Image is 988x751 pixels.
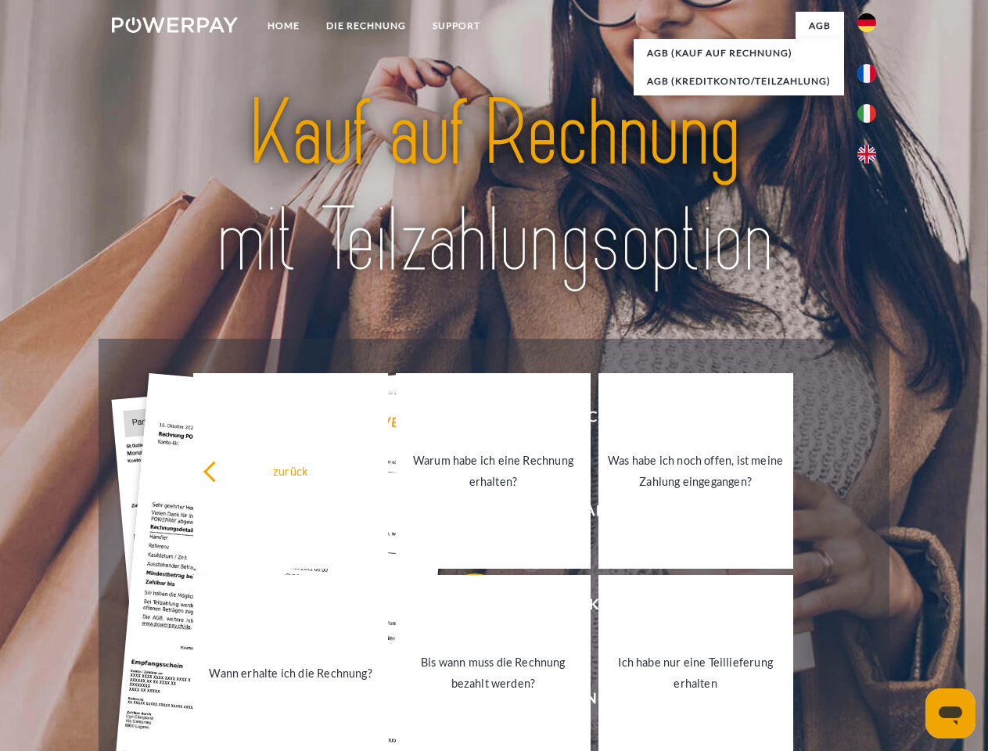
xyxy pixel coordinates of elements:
a: AGB (Kauf auf Rechnung) [634,39,844,67]
a: SUPPORT [419,12,494,40]
a: Home [254,12,313,40]
a: AGB (Kreditkonto/Teilzahlung) [634,67,844,95]
div: Ich habe nur eine Teillieferung erhalten [608,652,784,694]
iframe: Schaltfläche zum Öffnen des Messaging-Fensters [925,688,975,738]
div: Warum habe ich eine Rechnung erhalten? [405,450,581,492]
img: en [857,145,876,163]
div: Wann erhalte ich die Rechnung? [203,662,379,683]
img: de [857,13,876,32]
img: fr [857,64,876,83]
a: DIE RECHNUNG [313,12,419,40]
div: Was habe ich noch offen, ist meine Zahlung eingegangen? [608,450,784,492]
img: it [857,104,876,123]
a: agb [796,12,844,40]
img: logo-powerpay-white.svg [112,17,238,33]
img: title-powerpay_de.svg [149,75,839,300]
div: zurück [203,460,379,481]
a: Was habe ich noch offen, ist meine Zahlung eingegangen? [598,373,793,569]
div: Bis wann muss die Rechnung bezahlt werden? [405,652,581,694]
